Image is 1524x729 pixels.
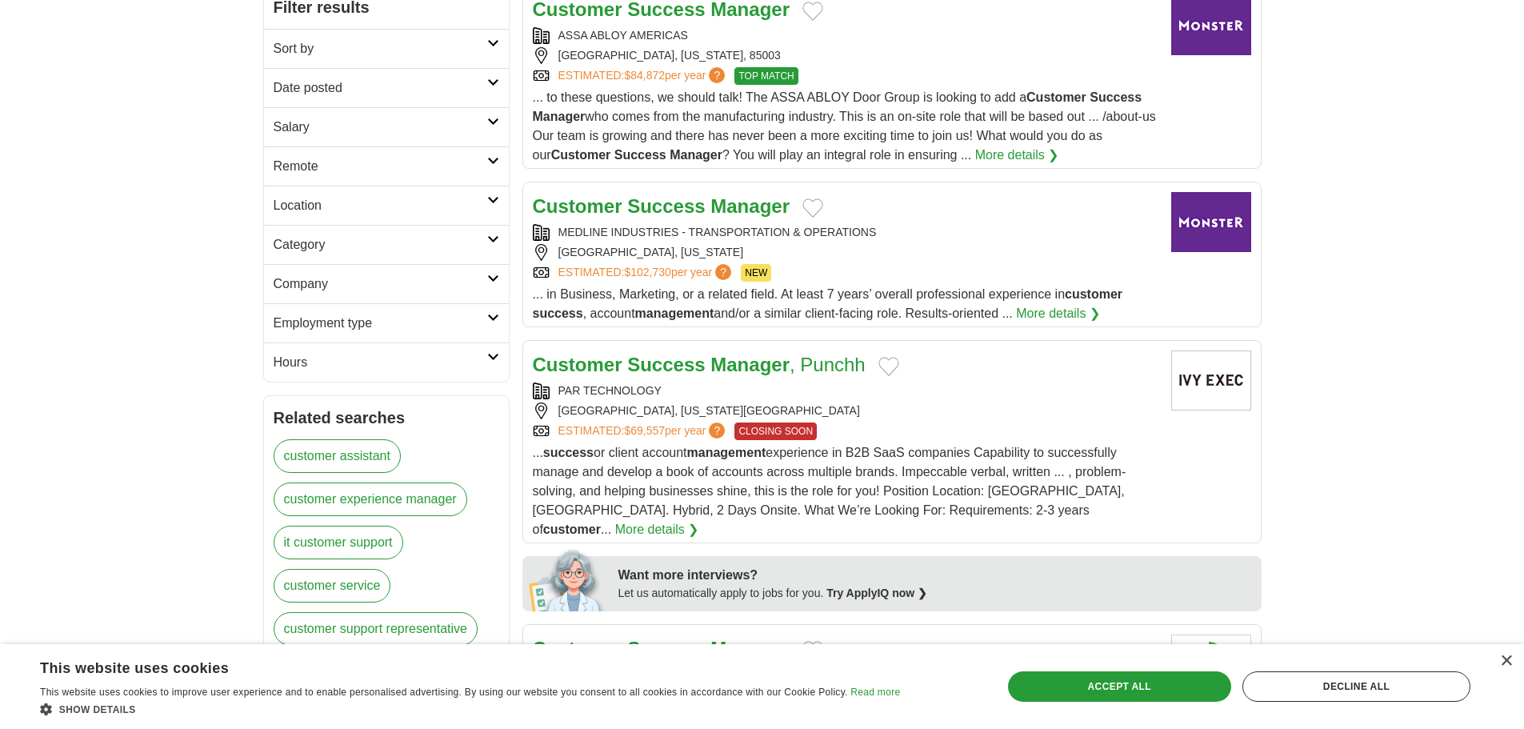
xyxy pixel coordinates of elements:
[687,446,766,459] strong: management
[264,225,509,264] a: Category
[533,27,1158,44] div: ASSA ABLOY AMERICAS
[618,585,1252,602] div: Let us automatically apply to jobs for you.
[533,110,586,123] strong: Manager
[533,446,1126,536] span: ... or client account experience in B2B SaaS companies Capability to successfully manage and deve...
[710,195,790,217] strong: Manager
[1500,655,1512,667] div: Close
[635,306,714,320] strong: management
[274,439,401,473] a: customer assistant
[624,69,665,82] span: $84,872
[710,354,790,375] strong: Manager
[1242,671,1470,702] div: Decline all
[558,423,729,440] a: ESTIMATED:$69,557per year?
[802,641,823,660] button: Add to favorite jobs
[709,67,725,83] span: ?
[709,423,725,439] span: ?
[264,186,509,225] a: Location
[274,39,487,58] h2: Sort by
[533,47,1158,64] div: [GEOGRAPHIC_DATA], [US_STATE], 85003
[543,446,594,459] strong: success
[533,90,1156,162] span: ... to these questions, we should talk! The ASSA ABLOY Door Group is looking to add a who comes f...
[533,354,622,375] strong: Customer
[533,287,1123,320] span: ... in Business, Marketing, or a related field. ​At least 7 years’ overall professional experienc...
[274,235,487,254] h2: Category
[734,423,817,440] span: CLOSING SOON
[274,406,499,430] h2: Related searches
[274,314,487,333] h2: Employment type
[627,195,705,217] strong: Success
[670,148,722,162] strong: Manager
[274,353,487,372] h2: Hours
[264,303,509,342] a: Employment type
[1065,287,1122,301] strong: customer
[558,264,735,282] a: ESTIMATED:$102,730per year?
[624,424,665,437] span: $69,557
[975,146,1059,165] a: More details ❯
[533,195,790,217] a: Customer Success Manager
[59,704,136,715] span: Show details
[274,157,487,176] h2: Remote
[741,264,771,282] span: NEW
[529,547,606,611] img: apply-iq-scientist.png
[40,701,900,717] div: Show details
[878,357,899,376] button: Add to favorite jobs
[543,523,601,536] strong: customer
[1171,192,1251,252] img: Company logo
[627,354,705,375] strong: Success
[264,342,509,382] a: Hours
[615,520,699,539] a: More details ❯
[533,306,583,320] strong: success
[264,68,509,107] a: Date posted
[533,638,622,659] strong: Customer
[533,383,1158,399] div: PAR TECHNOLOGY
[715,264,731,280] span: ?
[264,146,509,186] a: Remote
[264,264,509,303] a: Company
[533,224,1158,241] div: MEDLINE INDUSTRIES - TRANSPORTATION & OPERATIONS
[274,78,487,98] h2: Date posted
[1171,635,1251,695] img: Aspire Systems logo
[533,195,622,217] strong: Customer
[274,569,391,603] a: customer service
[1008,671,1231,702] div: Accept all
[1171,350,1251,411] img: Company logo
[40,687,848,698] span: This website uses cookies to improve user experience and to enable personalised advertising. By u...
[551,148,611,162] strong: Customer
[558,67,729,85] a: ESTIMATED:$84,872per year?
[802,198,823,218] button: Add to favorite jobs
[1090,90,1142,104] strong: Success
[40,654,860,678] div: This website uses cookies
[1016,304,1100,323] a: More details ❯
[274,526,403,559] a: it customer support
[274,612,478,646] a: customer support representative
[710,638,790,659] strong: Manager
[264,107,509,146] a: Salary
[624,266,670,278] span: $102,730
[614,148,666,162] strong: Success
[274,274,487,294] h2: Company
[627,638,705,659] strong: Success
[533,244,1158,261] div: [GEOGRAPHIC_DATA], [US_STATE]
[850,687,900,698] a: Read more, opens a new window
[274,118,487,137] h2: Salary
[533,638,790,659] a: Customer Success Manager
[826,587,927,599] a: Try ApplyIQ now ❯
[618,566,1252,585] div: Want more interviews?
[533,354,866,375] a: Customer Success Manager, Punchh
[1026,90,1086,104] strong: Customer
[274,483,467,516] a: customer experience manager
[274,196,487,215] h2: Location
[533,403,1158,419] div: [GEOGRAPHIC_DATA], [US_STATE][GEOGRAPHIC_DATA]
[264,29,509,68] a: Sort by
[734,67,798,85] span: TOP MATCH
[802,2,823,21] button: Add to favorite jobs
